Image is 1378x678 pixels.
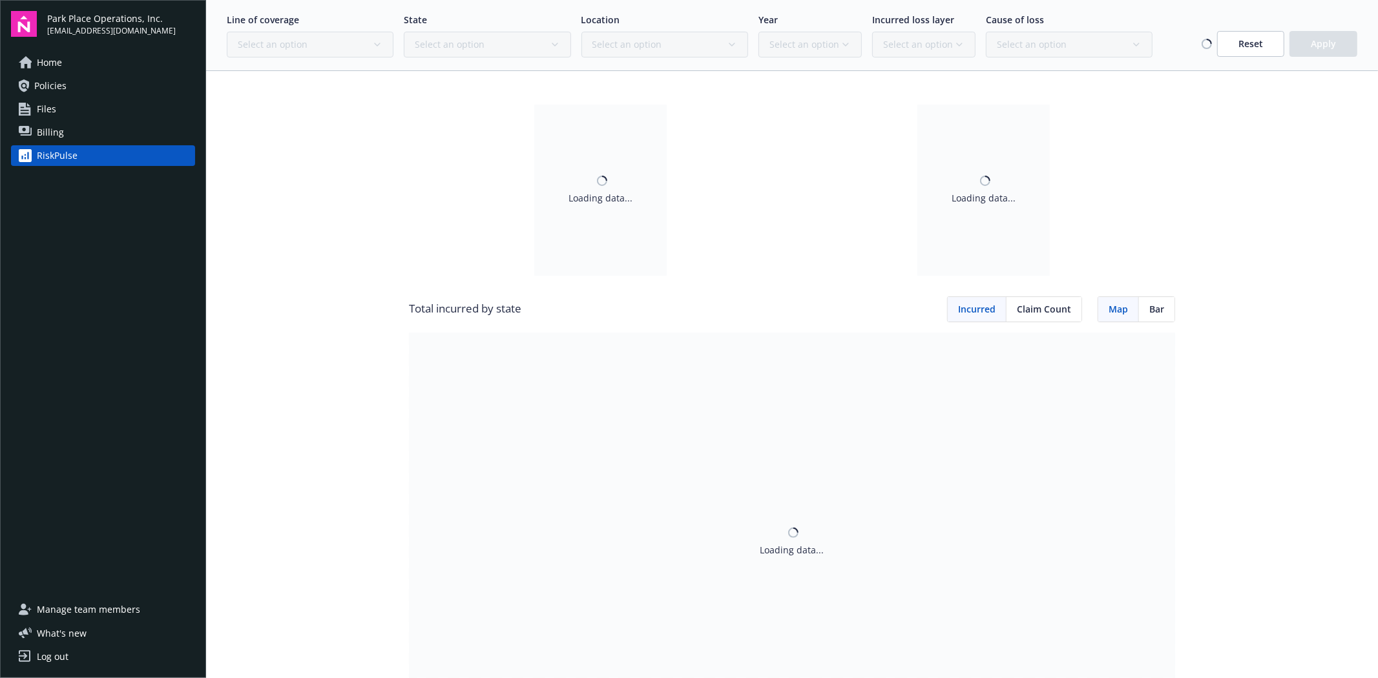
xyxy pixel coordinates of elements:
[952,191,1016,205] span: Loading data...
[1217,31,1284,57] button: Reset
[1149,302,1164,316] span: Bar
[758,13,862,26] p: Year
[37,646,68,667] div: Log out
[958,302,996,316] span: Incurred
[34,76,67,96] span: Policies
[569,191,632,205] span: Loading data...
[47,11,195,37] button: Park Place Operations, Inc.[EMAIL_ADDRESS][DOMAIN_NAME]
[1109,302,1128,316] span: Map
[11,11,37,37] img: navigator-logo.svg
[1017,302,1071,316] span: Claim Count
[11,99,195,119] a: Files
[1289,31,1357,57] button: Apply
[47,12,176,25] span: Park Place Operations, Inc.
[37,599,140,620] span: Manage team members
[872,13,976,26] p: Incurred loss layer
[11,76,195,96] a: Policies
[37,145,78,166] div: RiskPulse
[37,52,62,73] span: Home
[11,599,195,620] a: Manage team members
[37,626,87,640] span: What ' s new
[11,145,195,166] a: RiskPulse
[409,300,521,317] p: Total incurred by state
[37,122,64,143] span: Billing
[47,25,176,37] span: [EMAIL_ADDRESS][DOMAIN_NAME]
[760,543,824,557] span: Loading data...
[986,13,1153,26] p: Cause of loss
[11,122,195,143] a: Billing
[404,13,570,26] p: State
[227,13,393,26] p: Line of coverage
[11,52,195,73] a: Home
[581,13,748,26] p: Location
[37,99,56,119] span: Files
[11,626,107,640] button: What's new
